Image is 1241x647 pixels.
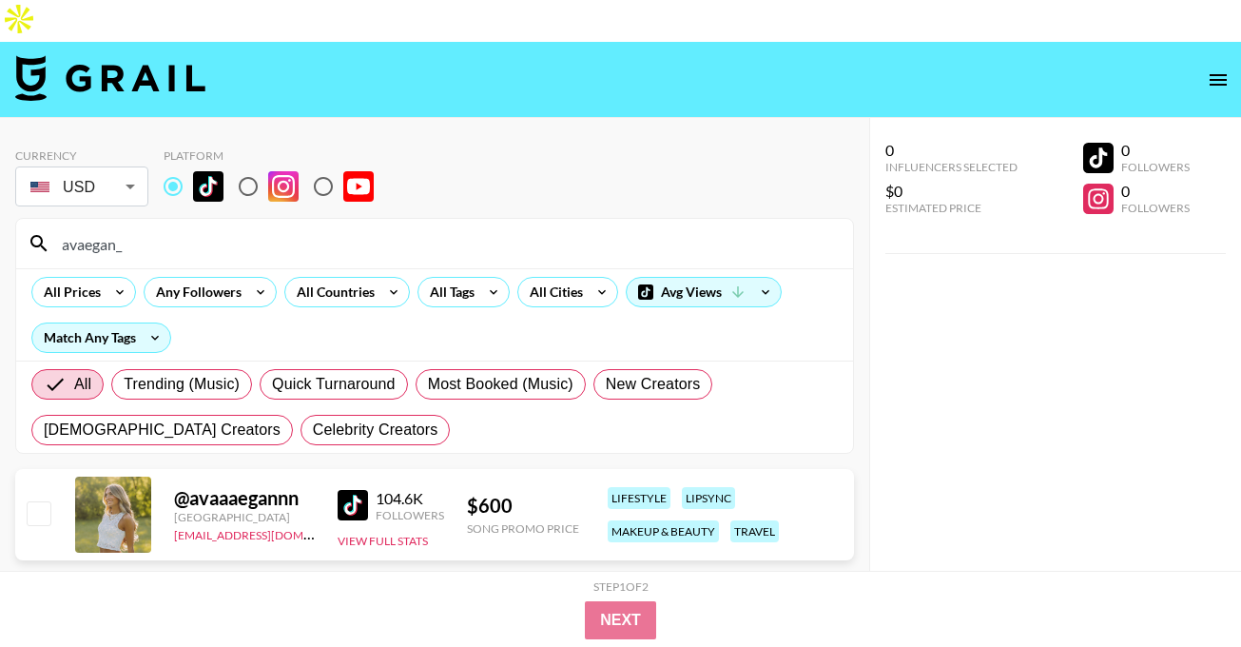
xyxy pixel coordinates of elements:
div: Avg Views [627,278,781,306]
img: Grail Talent [15,55,205,101]
div: 0 [1121,141,1190,160]
div: Step 1 of 2 [593,579,649,594]
span: [DEMOGRAPHIC_DATA] Creators [44,419,281,441]
span: Trending (Music) [124,373,240,396]
div: [GEOGRAPHIC_DATA] [174,510,315,524]
button: View Full Stats [338,534,428,548]
img: YouTube [343,171,374,202]
img: TikTok [338,490,368,520]
div: Estimated Price [885,201,1018,215]
img: TikTok [193,171,223,202]
div: Currency [15,148,148,163]
div: lifestyle [608,487,670,509]
div: Influencers Selected [885,160,1018,174]
div: Any Followers [145,278,245,306]
span: New Creators [606,373,701,396]
div: Followers [1121,160,1190,174]
input: Search by User Name [50,228,842,259]
button: open drawer [1199,61,1237,99]
div: Match Any Tags [32,323,170,352]
div: Song Promo Price [467,521,579,536]
button: Next [585,601,656,639]
span: Celebrity Creators [313,419,438,441]
span: Most Booked (Music) [428,373,573,396]
div: Platform [164,148,389,163]
span: Quick Turnaround [272,373,396,396]
div: $ 600 [467,494,579,518]
div: 0 [1121,182,1190,201]
div: travel [730,520,779,542]
iframe: Drift Widget Chat Controller [1146,552,1218,624]
div: @ avaaaegannn [174,486,315,510]
div: Followers [376,508,444,522]
div: 0 [885,141,1018,160]
div: 104.6K [376,489,444,508]
div: All Cities [518,278,587,306]
span: All [74,373,91,396]
a: [EMAIL_ADDRESS][DOMAIN_NAME] [174,524,365,542]
div: Followers [1121,201,1190,215]
img: Instagram [268,171,299,202]
div: All Tags [418,278,478,306]
div: makeup & beauty [608,520,719,542]
div: lipsync [682,487,735,509]
div: All Prices [32,278,105,306]
div: USD [19,170,145,204]
div: All Countries [285,278,378,306]
div: $0 [885,182,1018,201]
